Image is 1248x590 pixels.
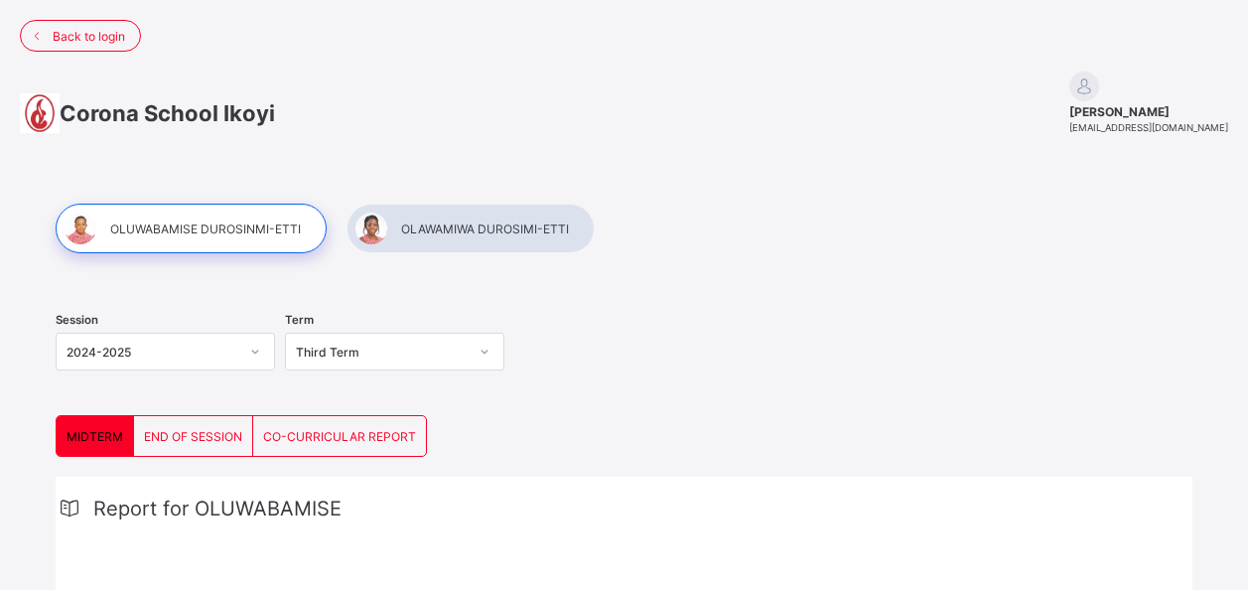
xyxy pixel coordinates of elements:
[53,29,125,44] span: Back to login
[296,345,468,360] div: Third Term
[1069,104,1228,119] span: [PERSON_NAME]
[93,497,342,520] span: Report for OLUWABAMISE
[1069,72,1099,101] img: default.svg
[1069,122,1228,133] span: [EMAIL_ADDRESS][DOMAIN_NAME]
[144,429,242,444] span: END OF SESSION
[60,100,275,126] span: Corona School Ikoyi
[285,313,314,327] span: Term
[20,93,60,133] img: School logo
[56,313,98,327] span: Session
[263,429,416,444] span: CO-CURRICULAR REPORT
[67,429,123,444] span: MIDTERM
[67,345,238,360] div: 2024-2025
